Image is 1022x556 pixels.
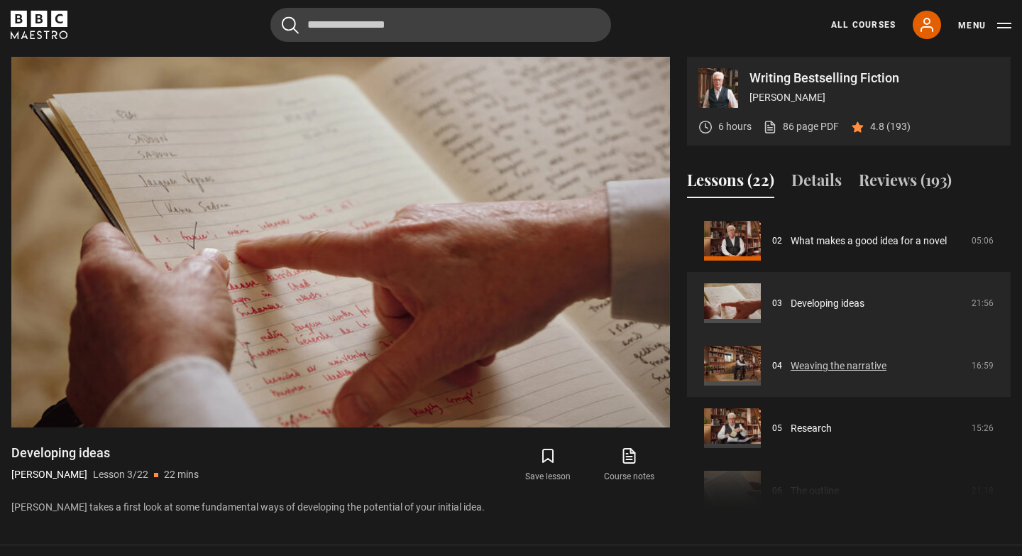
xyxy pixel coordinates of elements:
[870,119,911,134] p: 4.8 (193)
[749,90,999,105] p: [PERSON_NAME]
[11,500,670,515] p: [PERSON_NAME] takes a first look at some fundamental ways of developing the potential of your ini...
[11,11,67,39] svg: BBC Maestro
[282,16,299,34] button: Submit the search query
[11,57,670,427] video-js: Video Player
[93,467,148,482] p: Lesson 3/22
[687,168,774,198] button: Lessons (22)
[958,18,1011,33] button: Toggle navigation
[791,296,864,311] a: Developing ideas
[831,18,896,31] a: All Courses
[791,421,832,436] a: Research
[791,234,947,249] a: What makes a good idea for a novel
[11,445,199,462] h1: Developing ideas
[164,467,199,482] p: 22 mins
[11,467,87,482] p: [PERSON_NAME]
[791,359,886,374] a: Weaving the narrative
[859,168,952,198] button: Reviews (193)
[763,119,839,134] a: 86 page PDF
[589,445,670,486] a: Course notes
[718,119,752,134] p: 6 hours
[749,72,999,85] p: Writing Bestselling Fiction
[270,8,611,42] input: Search
[791,168,842,198] button: Details
[507,445,588,486] button: Save lesson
